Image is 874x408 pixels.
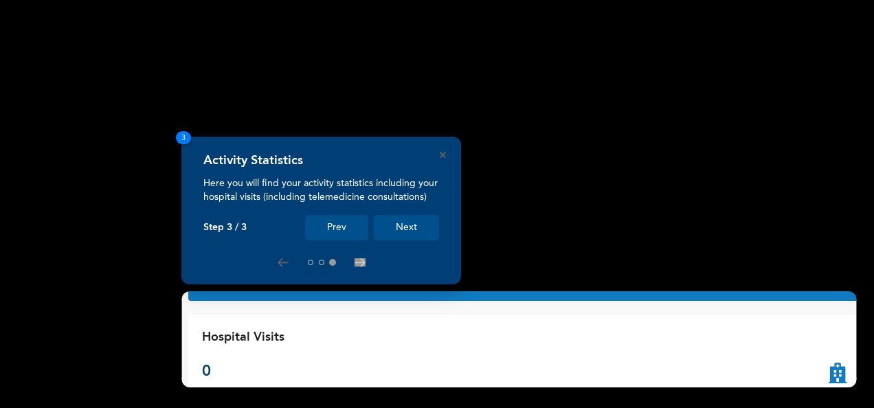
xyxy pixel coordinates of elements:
[202,328,284,347] p: Hospital Visits
[203,222,247,234] p: Step 3 / 3
[203,177,439,204] p: Here you will find your activity statistics including your hospital visits (including telemedicin...
[203,153,303,168] h4: Activity Statistics
[305,215,368,240] button: Prev
[440,152,446,158] button: Close
[202,361,284,383] p: 0
[176,131,191,144] span: 3
[374,215,439,240] button: Next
